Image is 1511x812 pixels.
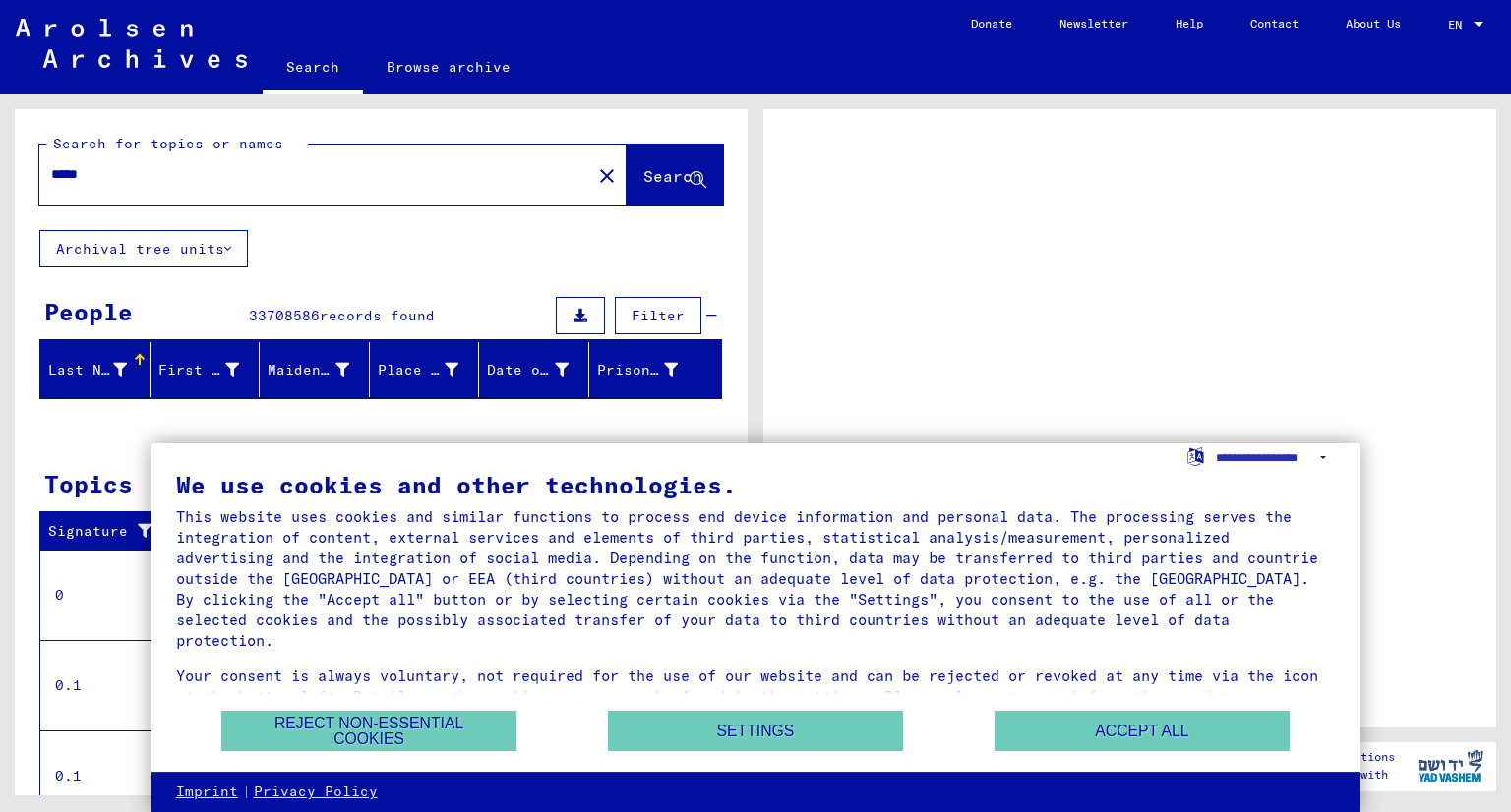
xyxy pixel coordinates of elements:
[627,145,723,205] button: Search
[589,342,722,397] mat-header-cell: Prisoner #
[608,711,903,751] button: Settings
[40,342,151,397] mat-header-cell: Last Name
[176,506,1336,651] div: This website uses cookies and similar functions to process end device information and personal da...
[643,166,702,186] span: Search
[44,294,133,329] div: People
[176,783,238,802] a: Imprint
[268,360,349,380] div: Maiden Name
[254,783,378,802] a: Privacy Policy
[53,135,283,152] mat-label: Search for topics or names
[320,307,435,324] span: records found
[221,711,516,751] button: Reject non-essential cookies
[1448,18,1470,31] span: EN
[597,354,703,385] div: Prisoner #
[249,307,320,324] span: 33708586
[44,466,133,501] div: Topics
[597,360,679,380] div: Prisoner #
[176,473,1336,496] div: We use cookies and other technologies.
[479,342,589,397] mat-header-cell: Date of Birth
[1414,741,1487,790] img: yv_logo.png
[260,342,370,397] mat-header-cell: Maiden Name
[632,307,685,324] span: Filter
[40,550,176,640] td: 0
[40,640,176,730] td: 0.1
[39,230,248,267] button: Archival tree units
[370,342,480,397] mat-header-cell: Place of Birth
[363,43,534,90] a: Browse archive
[48,521,160,542] div: Signature
[151,342,261,397] mat-header-cell: First Name
[48,516,180,548] div: Signature
[378,360,459,380] div: Place of Birth
[615,297,701,334] button: Filter
[995,711,1290,751] button: Accept all
[487,354,593,385] div: Date of Birth
[16,19,247,68] img: Arolsen_neg.svg
[176,666,1336,727] div: Your consent is always voluntary, not required for the use of our website and can be rejected or ...
[268,354,374,385] div: Maiden Name
[48,354,151,385] div: Last Name
[487,360,569,380] div: Date of Birth
[263,43,363,94] a: Search
[158,354,265,385] div: First Name
[158,360,240,380] div: First Name
[378,354,484,385] div: Place of Birth
[48,360,127,380] div: Last Name
[595,164,619,188] mat-icon: close
[587,155,627,195] button: Clear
